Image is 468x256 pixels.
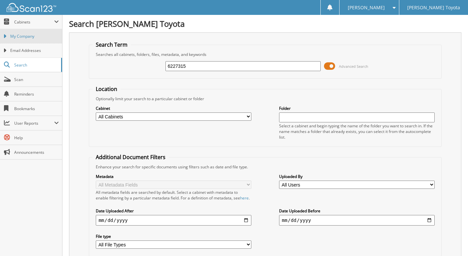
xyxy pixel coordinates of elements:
[339,64,368,69] span: Advanced Search
[96,106,251,111] label: Cabinet
[69,18,461,29] h1: Search [PERSON_NAME] Toyota
[14,149,59,155] span: Announcements
[435,224,468,256] iframe: Chat Widget
[92,96,438,102] div: Optionally limit your search to a particular cabinet or folder
[348,6,385,10] span: [PERSON_NAME]
[14,91,59,97] span: Reminders
[92,52,438,57] div: Searches all cabinets, folders, files, metadata, and keywords
[14,62,58,68] span: Search
[14,120,54,126] span: User Reports
[407,6,460,10] span: [PERSON_NAME] Toyota
[96,234,251,239] label: File type
[14,19,54,25] span: Cabinets
[96,174,251,179] label: Metadata
[10,48,59,54] span: Email Addresses
[240,195,249,201] a: here
[279,123,434,140] div: Select a cabinet and begin typing the name of the folder you want to search in. If the name match...
[7,3,56,12] img: scan123-logo-white.svg
[14,77,59,82] span: Scan
[279,208,434,214] label: Date Uploaded Before
[96,190,251,201] div: All metadata fields are searched by default. Select a cabinet with metadata to enable filtering b...
[279,106,434,111] label: Folder
[10,33,59,39] span: My Company
[92,164,438,170] div: Enhance your search for specific documents using filters such as date and file type.
[92,153,169,161] legend: Additional Document Filters
[279,174,434,179] label: Uploaded By
[14,106,59,111] span: Bookmarks
[92,41,131,48] legend: Search Term
[14,135,59,141] span: Help
[96,208,251,214] label: Date Uploaded After
[92,85,121,93] legend: Location
[96,215,251,226] input: start
[279,215,434,226] input: end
